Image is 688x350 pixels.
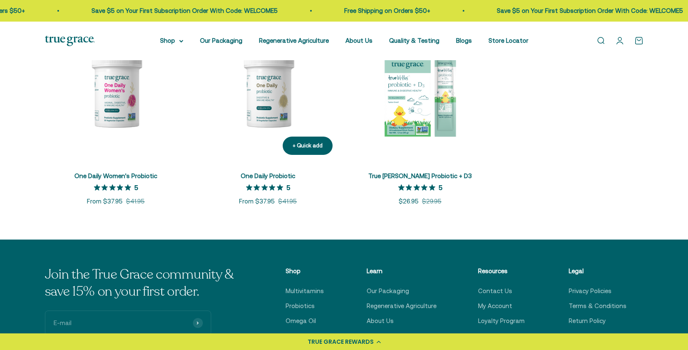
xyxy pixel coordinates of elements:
[94,182,134,193] span: 5 out 5 stars rating in total 4 reviews
[439,183,442,191] p: 5
[569,316,606,326] a: Return Policy
[478,301,512,311] a: My Account
[367,286,409,296] a: Our Packaging
[308,338,374,346] div: TRUE GRACE REWARDS
[456,37,472,44] a: Blogs
[200,37,242,44] a: Our Packaging
[478,331,528,341] a: Subscribe & Save
[348,6,534,16] p: Save $5 on Your First Subscription Order With Code: WELCOME5
[398,182,439,193] span: 5 out 5 stars rating in total 3 reviews
[286,301,315,311] a: Probiotics
[569,331,599,341] a: MAP Policy
[488,37,528,44] a: Store Locator
[389,37,439,44] a: Quality & Testing
[478,286,512,296] a: Contact Us
[286,286,324,296] a: Multivitamins
[345,37,372,44] a: About Us
[286,316,316,326] a: Omega Oil
[601,7,687,14] a: Free Shipping on Orders $50+
[422,196,441,206] compare-at-price: $29.95
[197,20,339,162] img: Daily Probiotic forDigestive and Immune Support:* - 90 Billion CFU at time of manufacturing (30 B...
[239,196,275,206] sale-price: From $37.95
[569,286,612,296] a: Privacy Policies
[45,20,187,162] img: Daily Probiotic for Women's Vaginal, Digestive, and Immune Support* - 90 Billion CFU at time of m...
[74,172,157,179] a: One Daily Women's Probiotic
[87,196,123,206] sale-price: From $37.95
[478,266,528,276] p: Resources
[126,196,145,206] compare-at-price: $41.95
[399,196,419,206] sale-price: $26.95
[286,266,326,276] p: Shop
[246,182,286,193] span: 5 out 5 stars rating in total 1 reviews
[45,266,244,301] p: Join the True Grace community & save 15% on your first order.
[367,266,436,276] p: Learn
[286,183,290,191] p: 5
[241,172,295,179] a: One Daily Probiotic
[286,331,298,341] a: Kids
[283,137,333,155] button: + Quick add
[478,316,525,326] a: Loyalty Program
[569,266,626,276] p: Legal
[569,301,626,311] a: Terms & Conditions
[134,183,138,191] p: 5
[278,196,297,206] compare-at-price: $41.95
[259,37,329,44] a: Regenerative Agriculture
[195,7,281,14] a: Free Shipping on Orders $50+
[367,301,436,311] a: Regenerative Agriculture
[367,331,417,341] a: Quality & Testing
[160,36,183,46] summary: Shop
[293,142,323,150] div: + Quick add
[349,20,491,162] img: Vitamin D is essential for your little one’s development and immune health, and it can be tricky ...
[368,172,472,179] a: True [PERSON_NAME] Probiotic + D3
[367,316,394,326] a: About Us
